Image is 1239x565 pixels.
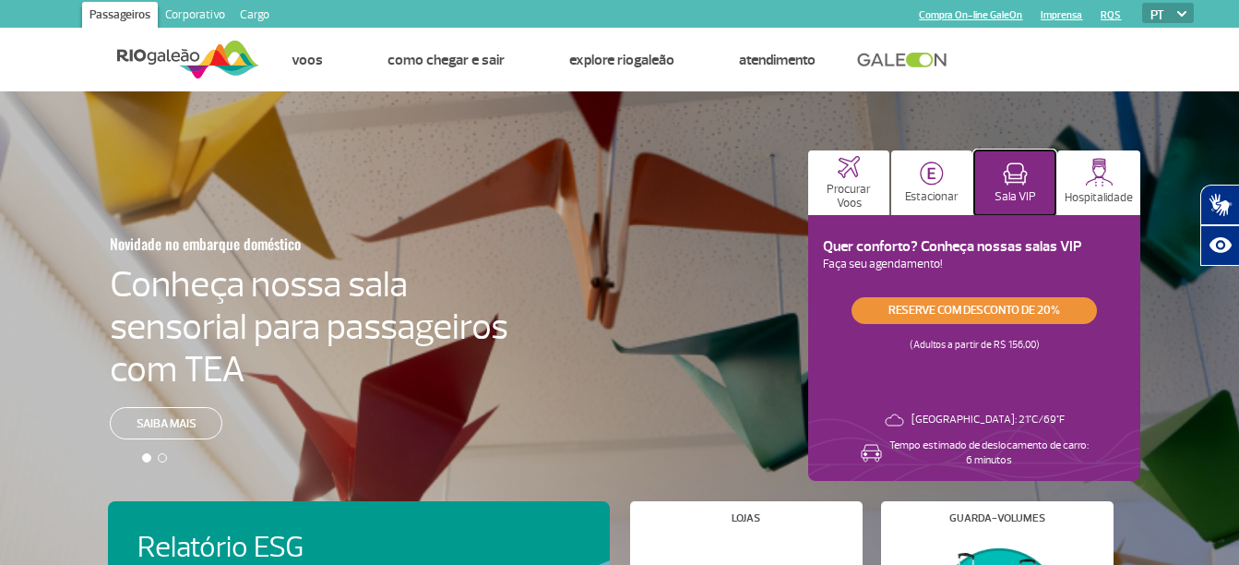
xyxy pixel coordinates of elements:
[889,439,1089,468] p: Tempo estimado de deslocamento de carro: 6 minutos
[995,190,1036,204] p: Sala VIP
[919,9,1022,21] a: Compra On-line GaleOn
[232,2,277,31] a: Cargo
[891,150,972,215] button: Estacionar
[569,51,674,69] a: Explore RIOgaleão
[732,513,760,523] h4: Lojas
[1003,162,1028,186] img: vipRoomActive.svg
[949,513,1045,523] h4: Guarda-volumes
[808,150,889,215] button: Procurar Voos
[823,256,1126,274] p: Faça seu agendamento!
[905,190,959,204] p: Estacionar
[823,238,1126,256] h3: Quer conforto? Conheça nossas salas VIP
[910,324,1040,354] p: (Adultos a partir de R$ 156,00)
[817,183,880,210] p: Procurar Voos
[158,2,232,31] a: Corporativo
[137,531,431,565] h4: Relatório ESG
[1057,150,1140,215] button: Hospitalidade
[974,150,1055,215] button: Sala VIP
[911,413,1065,427] p: [GEOGRAPHIC_DATA]: 21°C/69°F
[1200,185,1239,266] div: Plugin de acessibilidade da Hand Talk.
[82,2,158,31] a: Passageiros
[838,156,860,178] img: airplaneHome.svg
[110,407,222,439] a: Saiba mais
[110,224,418,263] h3: Novidade no embarque doméstico
[1041,9,1082,21] a: Imprensa
[110,263,508,391] h4: Conheça nossa sala sensorial para passageiros com TEA
[920,162,944,186] img: carParkingHome.svg
[852,297,1097,324] a: Reserve com desconto de 20%
[1200,185,1239,225] button: Abrir tradutor de língua de sinais.
[1065,191,1133,205] p: Hospitalidade
[387,51,505,69] a: Como chegar e sair
[1200,225,1239,266] button: Abrir recursos assistivos.
[739,51,816,69] a: Atendimento
[1101,9,1121,21] a: RQS
[1085,158,1114,186] img: hospitality.svg
[292,51,323,69] a: Voos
